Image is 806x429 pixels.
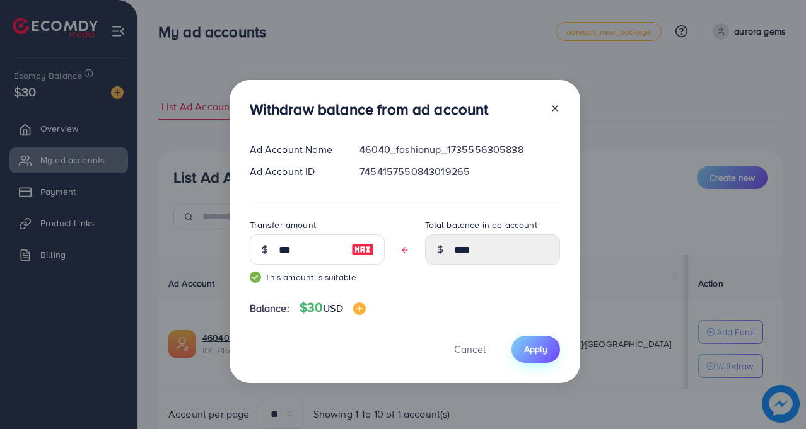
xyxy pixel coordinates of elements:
div: 46040_fashionup_1735556305838 [349,142,569,157]
img: image [353,302,366,315]
button: Cancel [438,336,501,363]
label: Transfer amount [250,219,316,231]
div: Ad Account Name [240,142,350,157]
span: USD [323,301,342,315]
label: Total balance in ad account [425,219,537,231]
button: Apply [511,336,560,363]
div: 7454157550843019265 [349,164,569,179]
span: Balance: [250,301,289,316]
h4: $30 [300,300,366,316]
img: image [351,242,374,257]
h3: Withdraw balance from ad account [250,100,489,118]
span: Apply [524,343,547,355]
small: This amount is suitable [250,271,385,283]
span: Cancel [454,342,486,356]
div: Ad Account ID [240,164,350,179]
img: guide [250,272,261,283]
